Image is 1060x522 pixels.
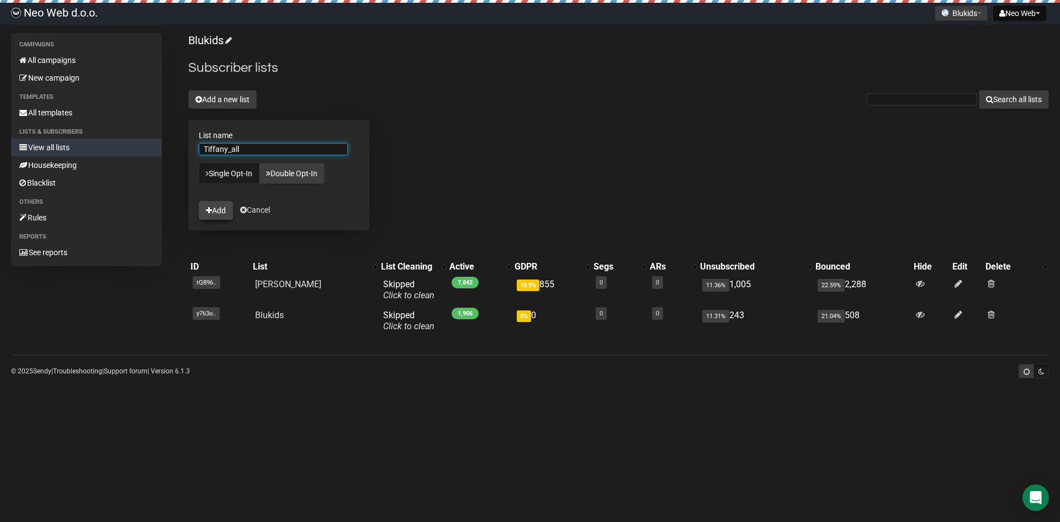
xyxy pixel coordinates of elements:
[449,261,501,272] div: Active
[190,261,248,272] div: ID
[193,307,220,320] span: y763o..
[935,6,988,21] button: Blukids
[11,8,21,18] img: d9c6f36dc4e065333b69a48c21e555cb
[11,156,162,174] a: Housekeeping
[104,367,147,375] a: Support forum
[983,259,1049,275] th: Delete: No sort applied, activate to apply an ascending sort
[656,310,659,317] a: 0
[188,34,230,47] a: Blukids
[813,259,911,275] th: Bounced: No sort applied, sorting is disabled
[993,6,1046,21] button: Neo Web
[979,90,1049,109] button: Search all lists
[259,163,325,184] a: Double Opt-In
[818,279,845,292] span: 22.59%
[11,51,162,69] a: All campaigns
[383,321,434,331] a: Click to clean
[11,104,162,122] a: All templates
[11,139,162,156] a: View all lists
[952,261,981,272] div: Edit
[11,91,162,104] li: Templates
[11,230,162,244] li: Reports
[1022,484,1049,511] div: Open Intercom Messenger
[656,279,659,286] a: 0
[815,261,909,272] div: Bounced
[950,259,983,275] th: Edit: No sort applied, sorting is disabled
[379,259,447,275] th: List Cleaning: No sort applied, activate to apply an ascending sort
[199,143,348,155] input: The name of your new list
[199,130,359,140] label: List name
[515,261,580,272] div: GDPR
[512,275,591,305] td: 855
[591,259,648,275] th: Segs: No sort applied, activate to apply an ascending sort
[253,261,368,272] div: List
[240,205,270,214] a: Cancel
[11,209,162,226] a: Rules
[188,58,1049,78] h2: Subscriber lists
[383,290,434,300] a: Click to clean
[512,259,591,275] th: GDPR: No sort applied, activate to apply an ascending sort
[53,367,102,375] a: Troubleshooting
[381,261,436,272] div: List Cleaning
[985,261,1038,272] div: Delete
[914,261,948,272] div: Hide
[255,310,284,320] a: Blukids
[600,279,603,286] a: 0
[702,310,729,323] span: 11.31%
[11,174,162,192] a: Blacklist
[452,277,479,288] span: 7,842
[199,163,259,184] a: Single Opt-In
[255,279,321,289] a: [PERSON_NAME]
[11,244,162,261] a: See reports
[512,305,591,336] td: 0
[593,261,637,272] div: Segs
[600,310,603,317] a: 0
[11,125,162,139] li: Lists & subscribers
[818,310,845,323] span: 21.04%
[698,305,814,336] td: 243
[188,90,257,109] button: Add a new list
[698,275,814,305] td: 1,005
[650,261,686,272] div: ARs
[648,259,697,275] th: ARs: No sort applied, activate to apply an ascending sort
[698,259,814,275] th: Unsubscribed: No sort applied, activate to apply an ascending sort
[517,280,539,291] span: 10.9%
[33,367,51,375] a: Sendy
[452,308,479,319] span: 1,906
[941,8,950,17] img: favicons
[11,196,162,209] li: Others
[193,276,220,289] span: tQ896..
[813,275,911,305] td: 2,288
[700,261,803,272] div: Unsubscribed
[517,310,531,322] span: 0%
[251,259,379,275] th: List: No sort applied, activate to apply an ascending sort
[199,201,233,220] button: Add
[11,38,162,51] li: Campaigns
[11,69,162,87] a: New campaign
[11,365,190,377] p: © 2025 | | | Version 6.1.3
[813,305,911,336] td: 508
[188,259,251,275] th: ID: No sort applied, sorting is disabled
[383,310,434,331] span: Skipped
[447,259,512,275] th: Active: No sort applied, activate to apply an ascending sort
[911,259,950,275] th: Hide: No sort applied, sorting is disabled
[383,279,434,300] span: Skipped
[702,279,729,292] span: 11.36%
